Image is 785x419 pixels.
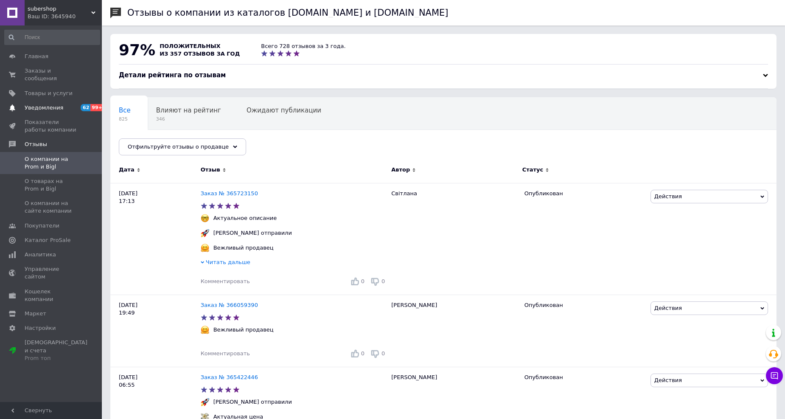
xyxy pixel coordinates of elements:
[387,295,520,367] div: [PERSON_NAME]
[156,107,221,114] span: Влияют на рейтинг
[25,104,63,112] span: Уведомления
[201,214,209,222] img: :nerd_face:
[654,305,682,311] span: Действия
[201,259,387,268] div: Читать дальше
[201,374,258,380] a: Заказ № 365422446
[25,222,59,230] span: Покупатели
[211,229,294,237] div: [PERSON_NAME] отправили
[524,301,644,309] div: Опубликован
[119,116,131,122] span: 825
[25,67,78,82] span: Заказы и сообщения
[81,104,90,111] span: 62
[201,326,209,334] img: :hugging_face:
[201,244,209,252] img: :hugging_face:
[119,71,768,80] div: Детали рейтинга по отзывам
[90,104,104,111] span: 99+
[247,107,321,114] span: Ожидают публикации
[25,265,78,281] span: Управление сайтом
[201,398,209,406] img: :rocket:
[766,367,783,384] button: Чат с покупателем
[110,130,228,162] div: Опубликованы без комментария
[25,177,78,193] span: О товарах на Prom и Bigl
[25,324,56,332] span: Настройки
[654,377,682,383] span: Действия
[206,259,250,265] span: Читать дальше
[391,166,410,174] span: Автор
[4,30,100,45] input: Поиск
[25,200,78,215] span: О компании на сайте компании
[160,51,240,57] span: из 357 отзывов за год
[261,42,345,50] div: Всего 728 отзывов за 3 года.
[25,288,78,303] span: Кошелек компании
[25,251,56,259] span: Аналитика
[201,350,250,357] span: Комментировать
[654,193,682,200] span: Действия
[201,302,258,308] a: Заказ № 366059390
[211,326,276,334] div: Вежливый продавец
[211,244,276,252] div: Вежливый продавец
[381,278,385,284] span: 0
[119,107,131,114] span: Все
[28,5,91,13] span: subershop
[201,229,209,237] img: :rocket:
[211,214,279,222] div: Актуальное описание
[361,278,364,284] span: 0
[25,53,48,60] span: Главная
[160,43,220,49] span: положительных
[25,236,70,244] span: Каталог ProSale
[110,295,201,367] div: [DATE] 19:49
[201,166,220,174] span: Отзыв
[381,350,385,357] span: 0
[387,183,520,295] div: Світлана
[201,190,258,197] a: Заказ № 365723150
[119,139,211,146] span: Опубликованы без комме...
[201,278,250,284] span: Комментировать
[201,278,250,285] div: Комментировать
[25,310,46,318] span: Маркет
[524,190,644,197] div: Опубликован
[361,350,364,357] span: 0
[127,8,449,18] h1: Отзывы о компании из каталогов [DOMAIN_NAME] и [DOMAIN_NAME]
[25,141,47,148] span: Отзывы
[25,354,87,362] div: Prom топ
[110,183,201,295] div: [DATE] 17:13
[28,13,102,20] div: Ваш ID: 3645940
[25,155,78,171] span: О компании на Prom и Bigl
[128,143,229,150] span: Отфильтруйте отзывы о продавце
[211,398,294,406] div: [PERSON_NAME] отправили
[522,166,544,174] span: Статус
[156,116,221,122] span: 346
[25,339,87,362] span: [DEMOGRAPHIC_DATA] и счета
[119,41,155,59] span: 97%
[524,374,644,381] div: Опубликован
[119,166,135,174] span: Дата
[25,118,78,134] span: Показатели работы компании
[119,71,226,79] span: Детали рейтинга по отзывам
[25,90,73,97] span: Товары и услуги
